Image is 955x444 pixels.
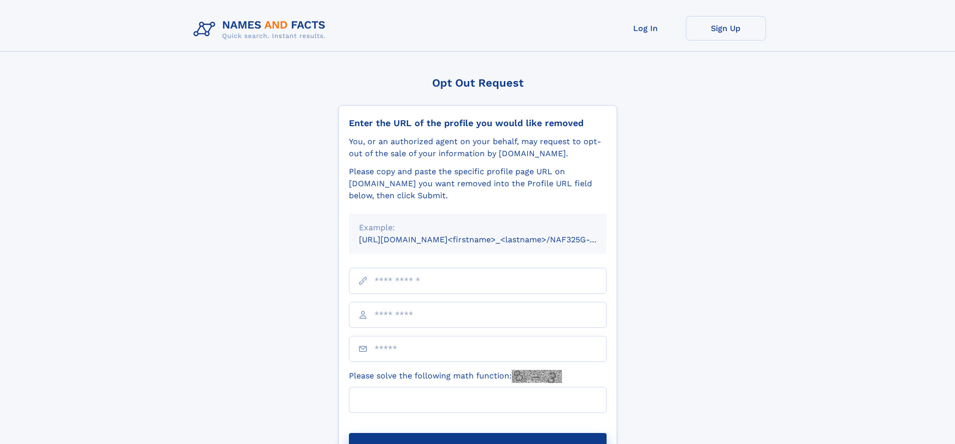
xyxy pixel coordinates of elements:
[189,16,334,43] img: Logo Names and Facts
[338,77,617,89] div: Opt Out Request
[686,16,766,41] a: Sign Up
[359,235,626,244] small: [URL][DOMAIN_NAME]<firstname>_<lastname>/NAF325G-xxxxxxxx
[359,222,597,234] div: Example:
[349,136,607,160] div: You, or an authorized agent on your behalf, may request to opt-out of the sale of your informatio...
[349,118,607,129] div: Enter the URL of the profile you would like removed
[349,166,607,202] div: Please copy and paste the specific profile page URL on [DOMAIN_NAME] you want removed into the Pr...
[349,370,562,383] label: Please solve the following math function:
[606,16,686,41] a: Log In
